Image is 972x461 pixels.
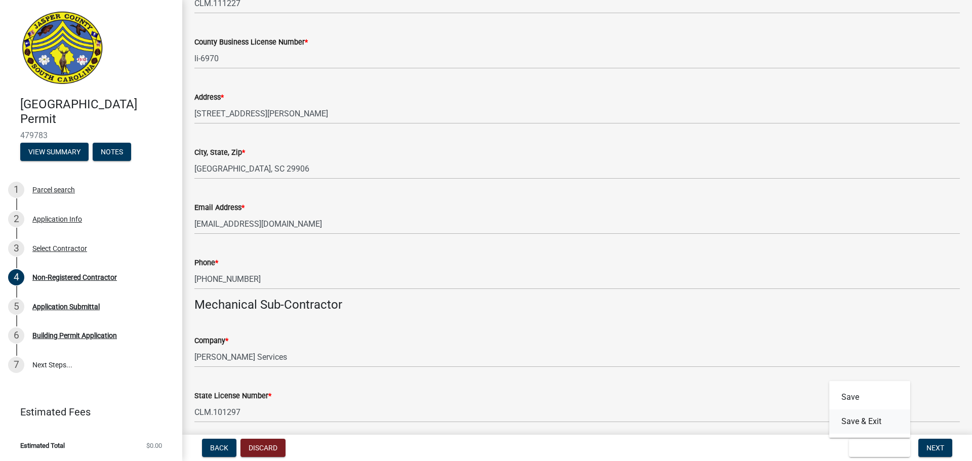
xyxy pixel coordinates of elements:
[32,216,82,223] div: Application Info
[194,94,224,101] label: Address
[829,409,910,434] button: Save & Exit
[8,357,24,373] div: 7
[8,402,166,422] a: Estimated Fees
[926,444,944,452] span: Next
[20,143,89,161] button: View Summary
[8,182,24,198] div: 1
[240,439,286,457] button: Discard
[829,381,910,438] div: Save & Exit
[146,442,162,449] span: $0.00
[93,143,131,161] button: Notes
[32,303,100,310] div: Application Submittal
[20,148,89,156] wm-modal-confirm: Summary
[32,274,117,281] div: Non-Registered Contractor
[194,298,960,312] h4: Mechanical Sub-Contractor
[857,444,896,452] span: Save & Exit
[849,439,910,457] button: Save & Exit
[918,439,952,457] button: Next
[8,327,24,344] div: 6
[194,39,308,46] label: County Business License Number
[194,393,271,400] label: State License Number
[20,131,162,140] span: 479783
[20,11,105,87] img: Jasper County, South Carolina
[32,186,75,193] div: Parcel search
[202,439,236,457] button: Back
[20,97,174,127] h4: [GEOGRAPHIC_DATA] Permit
[829,385,910,409] button: Save
[8,299,24,315] div: 5
[194,204,245,212] label: Email Address
[32,332,117,339] div: Building Permit Application
[210,444,228,452] span: Back
[8,240,24,257] div: 3
[8,211,24,227] div: 2
[194,149,245,156] label: City, State, Zip
[93,148,131,156] wm-modal-confirm: Notes
[194,338,228,345] label: Company
[20,442,65,449] span: Estimated Total
[194,260,218,267] label: Phone
[32,245,87,252] div: Select Contractor
[8,269,24,285] div: 4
